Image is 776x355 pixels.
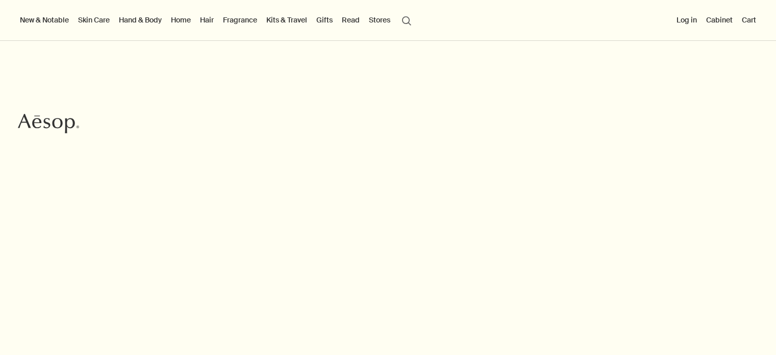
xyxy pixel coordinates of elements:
[340,13,362,27] a: Read
[198,13,216,27] a: Hair
[18,13,71,27] button: New & Notable
[674,13,699,27] button: Log in
[130,139,347,180] h2: The perennial appeal of Geranium Leaf
[704,13,735,27] a: Cabinet
[314,13,335,27] a: Gifts
[264,13,309,27] a: Kits & Travel
[221,13,259,27] a: Fragrance
[130,187,347,229] p: First introduced in [DATE], our Geranium Leaf Body Care range has grown into a quartet of verdant...
[76,13,112,27] a: Skin Care
[367,13,392,27] button: Stores
[18,113,79,136] a: Aesop
[740,13,758,27] button: Cart
[130,119,347,131] h3: Evergreen exhilaration
[117,13,164,27] a: Hand & Body
[397,10,416,30] button: Open search
[18,113,79,134] svg: Aesop
[129,244,282,275] a: Discover Geranium Leaf
[169,13,193,27] a: Home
